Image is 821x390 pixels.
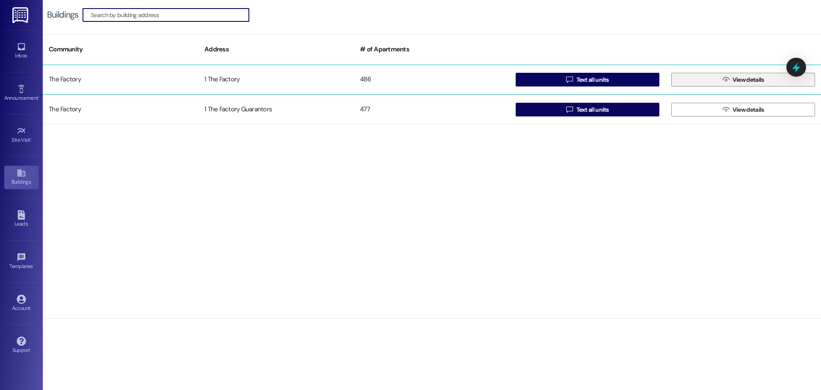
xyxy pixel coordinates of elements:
[38,94,39,100] span: •
[723,76,729,83] i: 
[723,106,729,113] i: 
[198,71,354,88] div: 1 The Factory
[4,208,38,231] a: Leads
[4,166,38,189] a: Buildings
[43,71,198,88] div: The Factory
[566,76,573,83] i: 
[12,7,30,23] img: ResiDesk Logo
[576,75,609,84] span: Text all units
[354,71,510,88] div: 486
[31,136,32,142] span: •
[671,73,815,86] button: View details
[43,101,198,118] div: The Factory
[33,262,34,268] span: •
[576,105,609,114] span: Text all units
[4,124,38,147] a: Site Visit •
[4,39,38,63] a: Inbox
[354,101,510,118] div: 477
[671,103,815,116] button: View details
[4,250,38,273] a: Templates •
[732,75,764,84] span: View details
[198,101,354,118] div: 1 The Factory Guarantors
[47,10,78,19] div: Buildings
[4,334,38,357] a: Support
[732,105,764,114] span: View details
[516,73,659,86] button: Text all units
[4,292,38,315] a: Account
[198,39,354,60] div: Address
[43,39,198,60] div: Community
[566,106,573,113] i: 
[516,103,659,116] button: Text all units
[354,39,510,60] div: # of Apartments
[91,9,249,21] input: Search by building address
